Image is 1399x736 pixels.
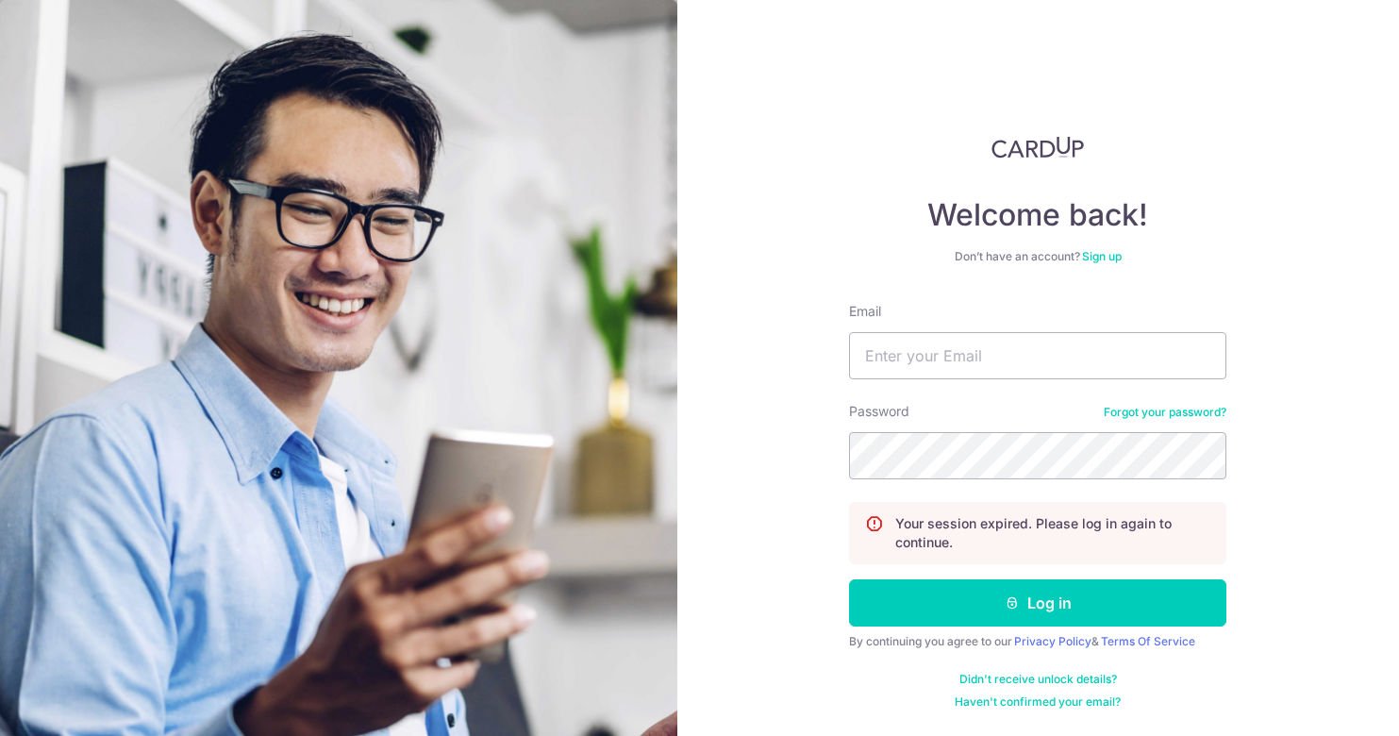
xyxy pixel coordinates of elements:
div: Don’t have an account? [849,249,1226,264]
h4: Welcome back! [849,196,1226,234]
label: Password [849,402,909,421]
label: Email [849,302,881,321]
div: By continuing you agree to our & [849,634,1226,649]
button: Log in [849,579,1226,627]
a: Didn't receive unlock details? [959,672,1117,687]
p: Your session expired. Please log in again to continue. [895,514,1210,552]
a: Terms Of Service [1101,634,1195,648]
a: Forgot your password? [1104,405,1226,420]
a: Privacy Policy [1014,634,1091,648]
img: CardUp Logo [991,136,1084,159]
a: Sign up [1082,249,1122,263]
input: Enter your Email [849,332,1226,379]
a: Haven't confirmed your email? [955,694,1121,710]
